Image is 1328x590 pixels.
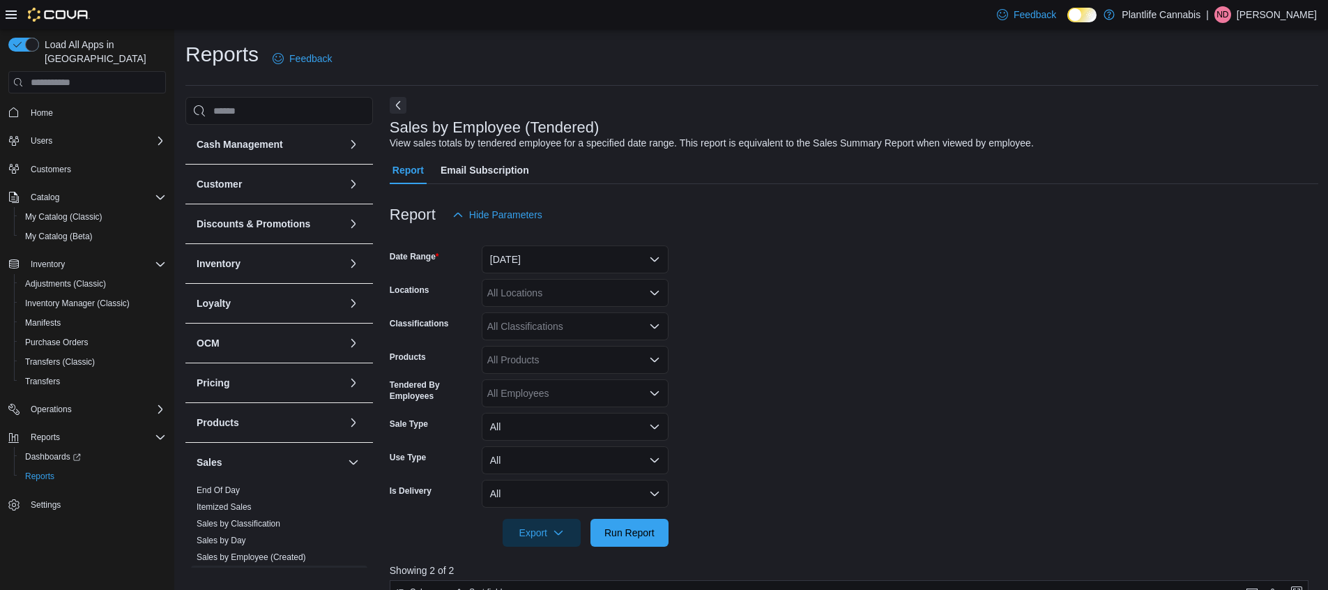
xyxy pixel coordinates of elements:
[25,161,77,178] a: Customers
[482,245,669,273] button: [DATE]
[25,376,60,387] span: Transfers
[441,156,529,184] span: Email Subscription
[14,294,171,313] button: Inventory Manager (Classic)
[20,448,86,465] a: Dashboards
[345,454,362,471] button: Sales
[267,45,337,73] a: Feedback
[197,485,240,495] a: End Of Day
[25,160,166,178] span: Customers
[197,455,342,469] button: Sales
[390,351,426,363] label: Products
[3,255,171,274] button: Inventory
[20,315,166,331] span: Manifests
[197,336,342,350] button: OCM
[604,526,655,540] span: Run Report
[25,317,61,328] span: Manifests
[25,429,166,446] span: Reports
[197,137,342,151] button: Cash Management
[345,136,362,153] button: Cash Management
[197,535,246,546] span: Sales by Day
[14,207,171,227] button: My Catalog (Classic)
[20,209,108,225] a: My Catalog (Classic)
[25,189,166,206] span: Catalog
[289,52,332,66] span: Feedback
[197,217,342,231] button: Discounts & Promotions
[1216,6,1228,23] span: ND
[197,217,310,231] h3: Discounts & Promotions
[25,337,89,348] span: Purchase Orders
[25,256,70,273] button: Inventory
[14,274,171,294] button: Adjustments (Classic)
[345,255,362,272] button: Inventory
[25,256,166,273] span: Inventory
[3,188,171,207] button: Catalog
[390,563,1318,577] p: Showing 2 of 2
[649,321,660,332] button: Open list of options
[20,228,166,245] span: My Catalog (Beta)
[20,468,166,485] span: Reports
[469,208,542,222] span: Hide Parameters
[390,206,436,223] h3: Report
[20,228,98,245] a: My Catalog (Beta)
[185,40,259,68] h1: Reports
[197,296,231,310] h3: Loyalty
[25,496,166,513] span: Settings
[25,278,106,289] span: Adjustments (Classic)
[25,231,93,242] span: My Catalog (Beta)
[31,404,72,415] span: Operations
[503,519,581,547] button: Export
[991,1,1062,29] a: Feedback
[25,451,81,462] span: Dashboards
[20,275,166,292] span: Adjustments (Classic)
[25,471,54,482] span: Reports
[14,313,171,333] button: Manifests
[390,418,428,430] label: Sale Type
[482,413,669,441] button: All
[345,375,362,391] button: Pricing
[14,467,171,486] button: Reports
[390,485,432,497] label: Is Delivery
[590,519,669,547] button: Run Report
[390,251,439,262] label: Date Range
[197,336,220,350] h3: OCM
[25,356,95,368] span: Transfers (Classic)
[20,295,166,312] span: Inventory Manager (Classic)
[14,447,171,467] a: Dashboards
[390,285,429,296] label: Locations
[20,209,166,225] span: My Catalog (Classic)
[197,376,229,390] h3: Pricing
[197,485,240,496] span: End Of Day
[20,334,166,351] span: Purchase Orders
[31,164,71,175] span: Customers
[3,494,171,515] button: Settings
[28,8,90,22] img: Cova
[20,373,166,390] span: Transfers
[482,480,669,508] button: All
[25,189,65,206] button: Catalog
[39,38,166,66] span: Load All Apps in [GEOGRAPHIC_DATA]
[197,501,252,513] span: Itemized Sales
[14,372,171,391] button: Transfers
[392,156,424,184] span: Report
[31,259,65,270] span: Inventory
[511,519,572,547] span: Export
[345,215,362,232] button: Discounts & Promotions
[25,401,166,418] span: Operations
[197,416,342,430] button: Products
[390,318,449,329] label: Classifications
[31,499,61,510] span: Settings
[1122,6,1200,23] p: Plantlife Cannabis
[197,455,222,469] h3: Sales
[20,448,166,465] span: Dashboards
[25,401,77,418] button: Operations
[345,414,362,431] button: Products
[197,177,242,191] h3: Customer
[25,105,59,121] a: Home
[3,159,171,179] button: Customers
[197,552,306,563] span: Sales by Employee (Created)
[20,275,112,292] a: Adjustments (Classic)
[649,287,660,298] button: Open list of options
[14,352,171,372] button: Transfers (Classic)
[482,446,669,474] button: All
[14,333,171,352] button: Purchase Orders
